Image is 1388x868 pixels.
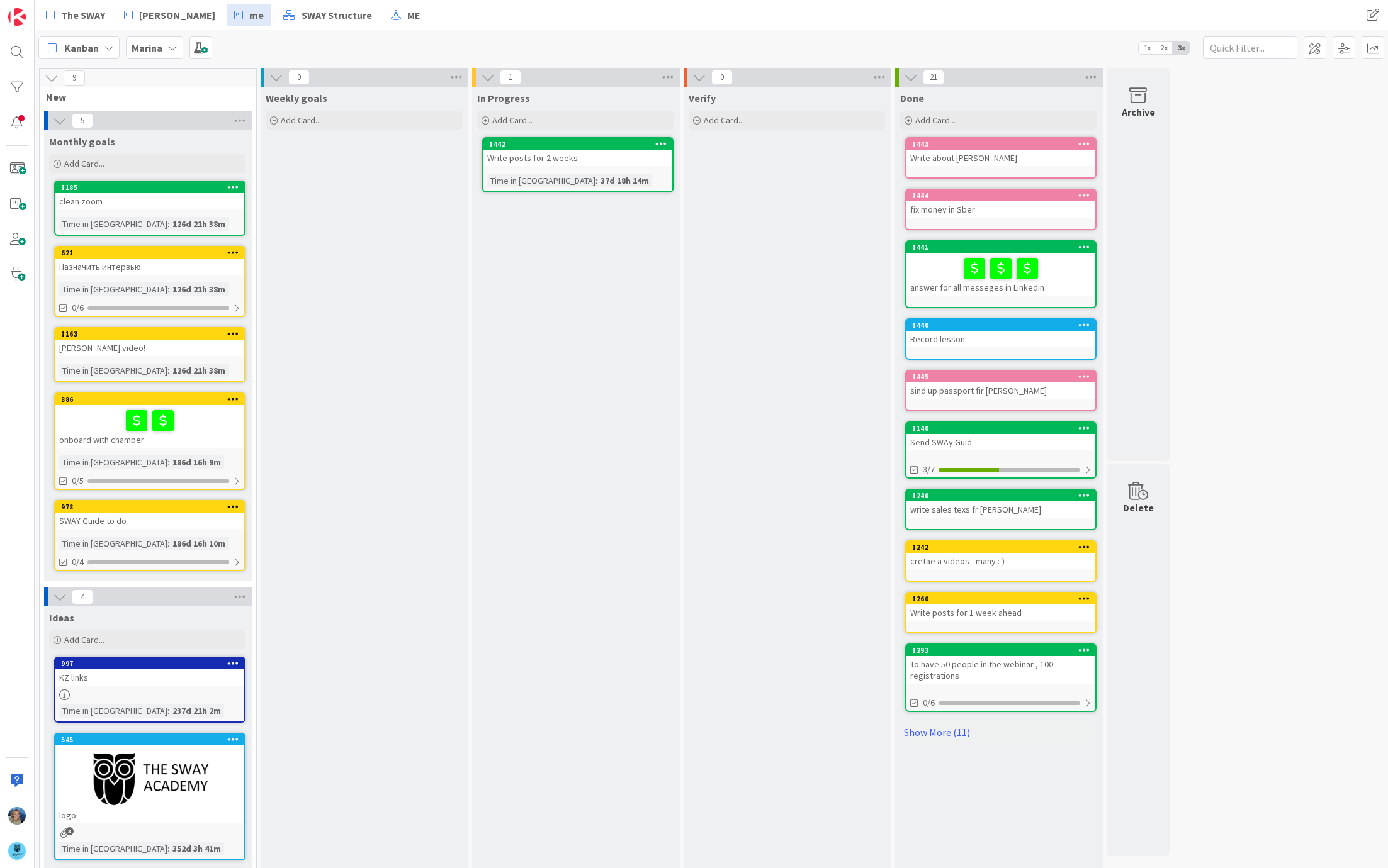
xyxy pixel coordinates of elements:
[8,807,26,825] img: MA
[906,320,1095,331] div: 1440
[54,733,245,860] a: 545logoTime in [GEOGRAPHIC_DATA]:352d 3h 41m
[407,8,420,23] span: ME
[1203,36,1297,59] input: Quick Filter...
[55,658,244,686] div: 997KZ links
[72,113,93,128] span: 5
[55,734,244,745] div: 545
[906,593,1095,604] div: 1260
[906,201,1095,218] div: fix money in Sber
[61,735,244,744] div: 545
[59,537,167,550] div: Time in [GEOGRAPHIC_DATA]
[167,842,169,855] span: :
[132,42,162,54] b: Marina
[55,182,244,209] div: 1185clean zoom
[915,114,956,126] span: Add Card...
[169,455,224,469] div: 186d 16h 9m
[500,70,521,85] span: 1
[169,537,229,550] div: 186d 16h 10m
[169,704,224,718] div: 237d 21h 2m
[477,92,530,104] span: In Progress
[906,645,1095,684] div: 1293To have 50 people in the webinar , 100 registrations
[923,696,935,709] span: 0/6
[905,318,1097,360] a: 1440Record lesson
[912,646,1095,655] div: 1293
[65,827,74,835] span: 3
[167,282,169,296] span: :
[61,183,244,192] div: 1185
[1122,104,1155,120] div: Archive
[61,330,244,338] div: 1163
[906,553,1095,569] div: cretae a videos - many :-)
[8,8,26,26] img: Visit kanbanzone.com
[281,114,321,126] span: Add Card...
[906,253,1095,296] div: answer for all messeges in Linkedin
[55,501,244,529] div: 978SWAY Guide to do
[900,722,1097,742] a: Show More (11)
[906,645,1095,656] div: 1293
[59,282,167,296] div: Time in [GEOGRAPHIC_DATA]
[55,734,244,823] div: 545logo
[59,364,167,377] div: Time in [GEOGRAPHIC_DATA]
[61,395,244,404] div: 886
[906,501,1095,518] div: write sales texs fr [PERSON_NAME]
[912,594,1095,603] div: 1260
[905,540,1097,582] a: 1242cretae a videos - many :-)
[38,4,113,26] a: The SWAY
[906,593,1095,621] div: 1260Write posts for 1 week ahead
[912,243,1095,252] div: 1441
[275,4,380,26] a: SWAY Structure
[55,807,244,823] div: logo
[900,92,924,104] span: Done
[54,657,245,723] a: 997KZ linksTime in [GEOGRAPHIC_DATA]:237d 21h 2m
[167,364,169,377] span: :
[905,240,1097,308] a: 1441answer for all messeges in Linkedin
[54,246,245,317] a: 621Назначить интервьюTime in [GEOGRAPHIC_DATA]:126d 21h 38m0/6
[64,634,104,645] span: Add Card...
[704,114,744,126] span: Add Card...
[59,455,167,469] div: Time in [GEOGRAPHIC_DATA]
[59,842,167,855] div: Time in [GEOGRAPHIC_DATA]
[487,174,595,187] div: Time in [GEOGRAPHIC_DATA]
[492,114,533,126] span: Add Card...
[923,463,935,476] span: 3/7
[912,140,1095,148] div: 1443
[923,70,944,85] span: 21
[55,247,244,259] div: 621
[906,371,1095,399] div: 1445sind up passport fir [PERSON_NAME]
[1173,42,1190,54] span: 3x
[55,328,244,356] div: 1163[PERSON_NAME] video!
[169,842,224,855] div: 352d 3h 41m
[905,592,1097,633] a: 1260Write posts for 1 week ahead
[383,4,428,26] a: ME
[595,174,597,187] span: :
[61,659,244,668] div: 997
[54,327,245,382] a: 1163[PERSON_NAME] video!Time in [GEOGRAPHIC_DATA]:126d 21h 38m
[905,643,1097,712] a: 1293To have 50 people in the webinar , 100 registrations0/6
[906,138,1095,166] div: 1443Write about [PERSON_NAME]
[64,70,85,86] span: 9
[912,372,1095,381] div: 1445
[55,501,244,513] div: 978
[61,8,105,23] span: The SWAY
[59,704,167,718] div: Time in [GEOGRAPHIC_DATA]
[483,138,672,150] div: 1442
[266,92,327,104] span: Weekly goals
[72,589,93,604] span: 4
[55,669,244,686] div: KZ links
[906,423,1095,434] div: 1140
[55,182,244,193] div: 1185
[55,259,244,275] div: Назначить интервью
[167,455,169,469] span: :
[64,158,104,169] span: Add Card...
[139,8,215,23] span: [PERSON_NAME]
[483,138,672,166] div: 1442Write posts for 2 weeks
[72,474,84,487] span: 0/5
[169,217,229,231] div: 126d 21h 38m
[54,500,245,571] a: 978SWAY Guide to doTime in [GEOGRAPHIC_DATA]:186d 16h 10m0/4
[906,542,1095,569] div: 1242cretae a videos - many :-)
[64,40,99,55] span: Kanban
[167,537,169,550] span: :
[905,189,1097,230] a: 1444fix money in Sber
[55,247,244,275] div: 621Назначить интервью
[49,611,74,624] span: Ideas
